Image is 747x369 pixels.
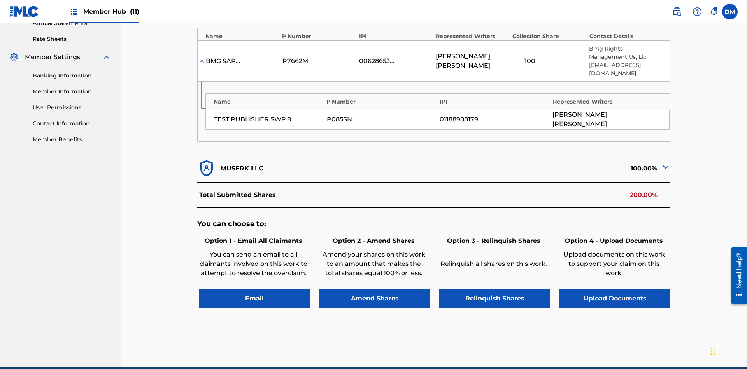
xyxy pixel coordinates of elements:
[559,289,670,308] button: Upload Documents
[359,32,432,40] div: IPI
[9,53,19,62] img: Member Settings
[199,190,276,200] p: Total Submitted Shares
[434,159,670,178] div: 100.00%
[722,4,738,19] div: User Menu
[689,4,705,19] div: Help
[672,7,682,16] img: search
[33,88,111,96] a: Member Information
[69,7,79,16] img: Top Rightsholders
[199,289,310,308] button: Email
[214,98,323,106] div: Name
[440,98,549,106] div: IPI
[552,110,661,129] span: [PERSON_NAME] [PERSON_NAME]
[319,250,428,278] p: Amend your shares on this work to an amount that makes the total shares equal 100% or less.
[33,104,111,112] a: User Permissions
[205,32,278,40] div: Name
[669,4,685,19] a: Public Search
[710,8,717,16] div: Notifications
[589,32,662,40] div: Contact Details
[33,119,111,128] a: Contact Information
[199,250,308,278] p: You can send an email to all claimants involved on this work to attempt to resolve the overclaim.
[221,164,263,173] p: MUSERK LLC
[197,159,216,178] img: dfb38c8551f6dcc1ac04.svg
[439,259,548,269] p: Relinquish all shares on this work.
[725,244,747,308] iframe: Resource Center
[708,332,747,369] iframe: Chat Widget
[710,339,715,363] div: Drag
[33,72,111,80] a: Banking Information
[512,32,585,40] div: Collection Share
[102,53,111,62] img: expand
[440,115,549,124] div: 01188988179
[553,98,662,106] div: Represented Writers
[439,289,550,308] button: Relinquish Shares
[130,8,139,15] span: (11)
[25,53,80,62] span: Member Settings
[319,289,430,308] button: Amend Shares
[436,52,509,70] span: [PERSON_NAME] [PERSON_NAME]
[630,190,658,200] p: 200.00%
[439,236,548,246] h6: Option 3 - Relinquish Shares
[327,115,436,124] div: P085SN
[198,57,206,65] img: expand-cell-toggle
[282,32,355,40] div: P Number
[33,35,111,43] a: Rate Sheets
[693,7,702,16] img: help
[436,32,509,40] div: Represented Writers
[9,6,39,17] img: MLC Logo
[589,45,662,61] p: Bmg Rights Management Us, Llc
[214,115,323,124] div: TEST PUBLISHER SWP 9
[33,135,111,144] a: Member Benefits
[83,7,139,16] span: Member Hub
[661,162,670,172] img: expand-cell-toggle
[319,236,428,246] h6: Option 2 - Amend Shares
[197,220,671,228] h5: You can choose to:
[589,61,662,77] p: [EMAIL_ADDRESS][DOMAIN_NAME]
[326,98,436,106] div: P Number
[559,250,668,278] p: Upload documents on this work to support your claim on this work.
[199,236,308,246] h6: Option 1 - Email All Claimants
[559,236,668,246] h6: Option 4 - Upload Documents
